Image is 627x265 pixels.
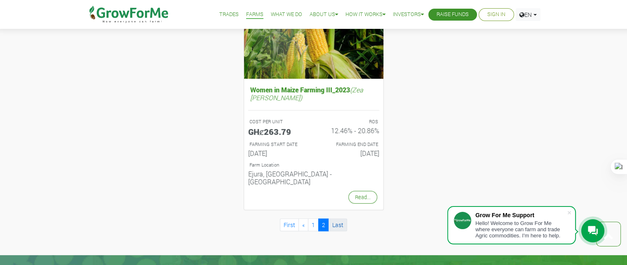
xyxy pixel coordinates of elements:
div: Grow For Me Support [475,212,567,218]
p: FARMING START DATE [249,141,306,148]
p: FARMING END DATE [321,141,378,148]
h6: [DATE] [320,149,379,157]
a: About Us [310,10,338,19]
a: How it Works [345,10,385,19]
h6: Ejura, [GEOGRAPHIC_DATA] - [GEOGRAPHIC_DATA] [248,170,379,185]
p: ROS [321,118,378,125]
a: 2 [318,218,329,231]
p: Location of Farm [249,162,378,169]
h5: Women in Maize Farming III_2023 [248,84,379,103]
a: Investors [393,10,424,19]
a: EN [516,8,540,21]
a: What We Do [271,10,302,19]
a: 1 [308,218,319,231]
h5: GHȼ263.79 [248,127,308,136]
nav: Page Navigation [91,218,536,231]
h6: 12.46% - 20.86% [320,127,379,134]
a: Trades [219,10,239,19]
a: Farms [246,10,263,19]
a: Sign In [487,10,505,19]
a: First [280,218,299,231]
p: COST PER UNIT [249,118,306,125]
div: Hello! Welcome to Grow For Me where everyone can farm and trade Agric commodities. I'm here to help. [475,220,567,239]
i: (Zea [PERSON_NAME]) [250,85,363,102]
a: Raise Funds [437,10,469,19]
a: Last [329,218,347,231]
h6: [DATE] [248,149,308,157]
span: « [302,221,305,229]
a: Read... [348,191,377,204]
